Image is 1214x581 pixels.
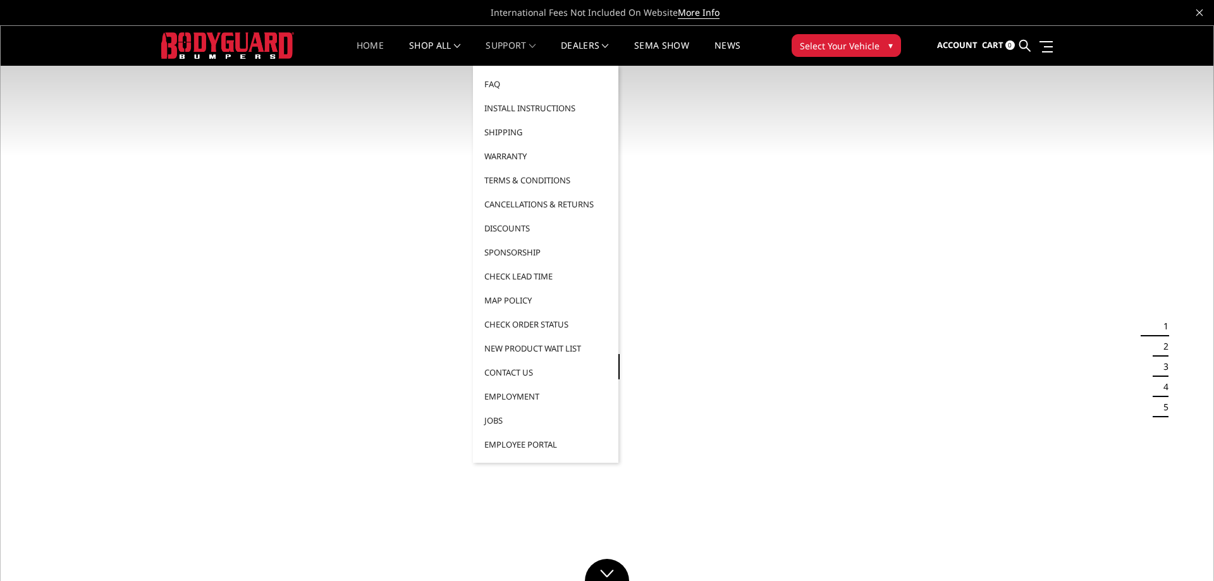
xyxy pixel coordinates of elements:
span: Account [937,39,978,51]
span: Cart [982,39,1003,51]
button: Select Your Vehicle [792,34,901,57]
span: 0 [1005,40,1015,50]
a: Jobs [478,408,613,432]
a: Support [486,41,536,66]
a: Sponsorship [478,240,613,264]
a: Install Instructions [478,96,613,120]
a: FAQ [478,72,613,96]
a: News [714,41,740,66]
a: Check Order Status [478,312,613,336]
span: ▾ [888,39,893,52]
a: Contact Us [478,360,613,384]
a: SEMA Show [634,41,689,66]
span: Select Your Vehicle [800,39,880,52]
button: 2 of 5 [1156,336,1168,357]
img: BODYGUARD BUMPERS [161,32,294,58]
a: Discounts [478,216,613,240]
a: Employment [478,384,613,408]
a: Terms & Conditions [478,168,613,192]
a: Cancellations & Returns [478,192,613,216]
a: Check Lead Time [478,264,613,288]
button: 4 of 5 [1156,377,1168,397]
a: Cart 0 [982,28,1015,63]
a: Account [937,28,978,63]
a: Warranty [478,144,613,168]
a: New Product Wait List [478,336,613,360]
a: MAP Policy [478,288,613,312]
a: More Info [678,6,720,19]
a: Employee Portal [478,432,613,456]
a: Home [357,41,384,66]
button: 3 of 5 [1156,357,1168,377]
a: Shipping [478,120,613,144]
a: shop all [409,41,460,66]
button: 5 of 5 [1156,397,1168,417]
button: 1 of 5 [1156,316,1168,336]
a: Click to Down [585,559,629,581]
a: Dealers [561,41,609,66]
